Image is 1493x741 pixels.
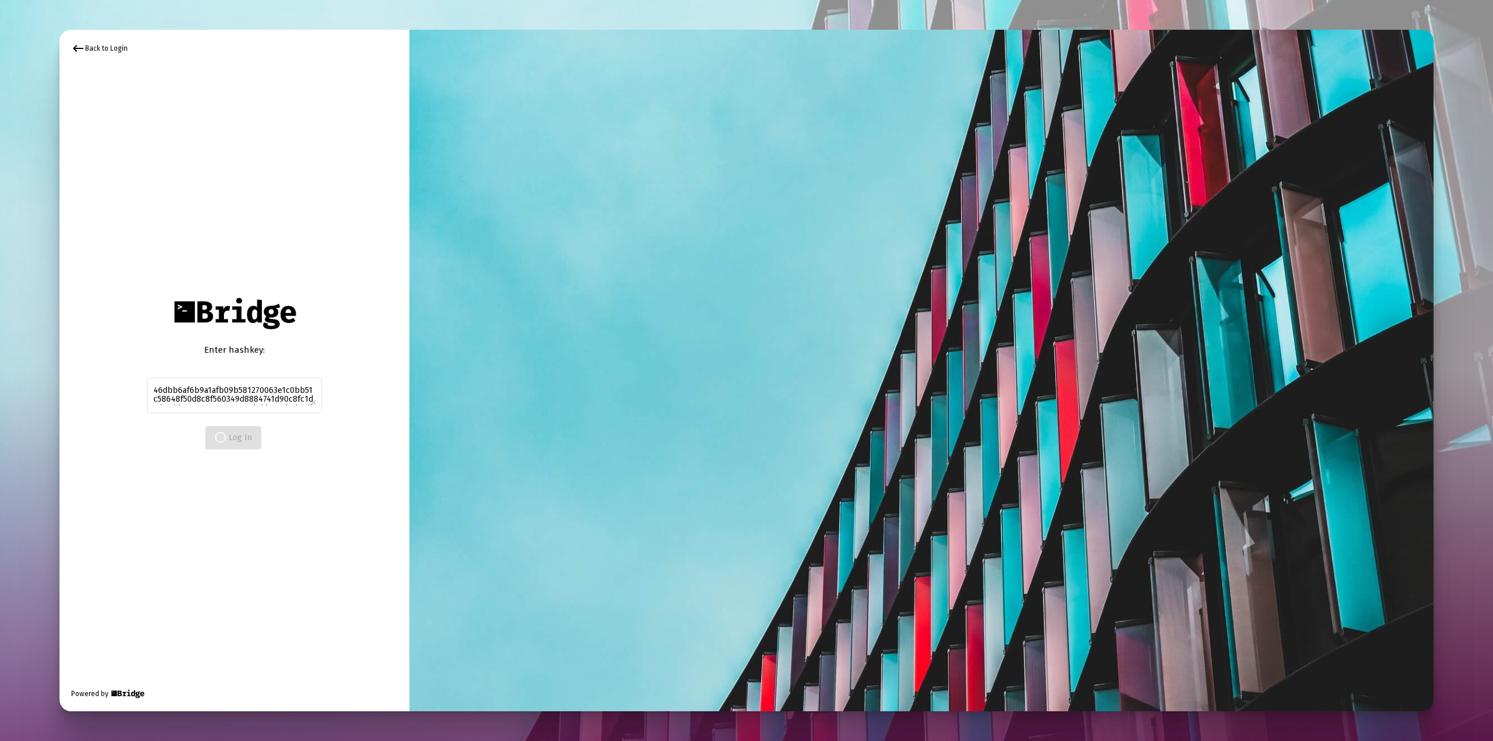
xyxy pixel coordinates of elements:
[147,344,322,356] div: Enter hashkey:
[168,292,302,335] img: Bridge Financial Technology Logo
[110,688,145,700] img: Bridge Financial Technology Logo
[71,41,128,55] div: Back to Login
[205,426,261,449] button: Log In
[71,688,145,700] div: Powered by
[215,433,252,443] span: Log In
[71,41,85,55] mat-icon: keyboard_backspace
